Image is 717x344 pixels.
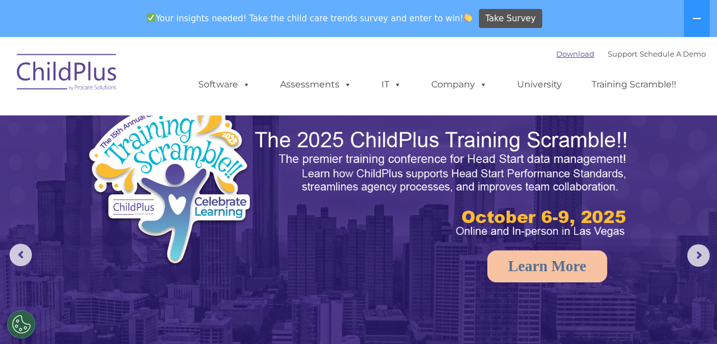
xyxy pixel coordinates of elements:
[420,73,499,96] a: Company
[506,73,573,96] a: University
[640,49,706,58] a: Schedule A Demo
[142,7,477,29] span: Your insights needed! Take the child care trends survey and enter to win!
[7,310,35,338] button: Cookies Settings
[147,13,155,22] img: ✅
[269,73,363,96] a: Assessments
[556,49,706,58] font: |
[556,49,594,58] a: Download
[608,49,637,58] a: Support
[479,9,542,29] a: Take Survey
[487,250,607,282] a: Learn More
[187,73,262,96] a: Software
[156,120,203,128] span: Phone number
[580,73,687,96] a: Training Scramble!!
[156,74,190,82] span: Last name
[485,9,536,29] span: Take Survey
[370,73,413,96] a: IT
[464,13,472,22] img: 👏
[11,46,123,102] img: ChildPlus by Procare Solutions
